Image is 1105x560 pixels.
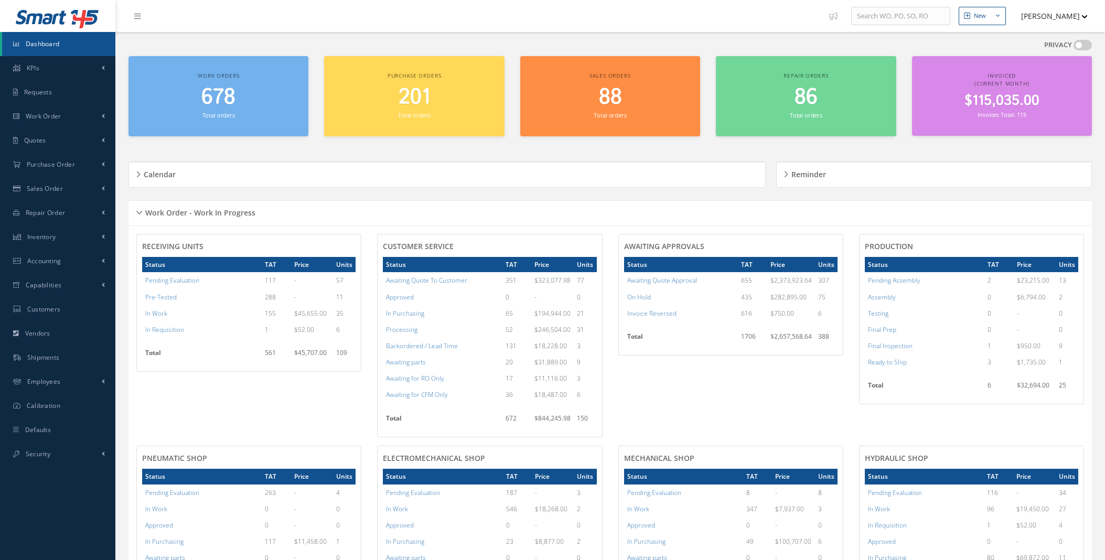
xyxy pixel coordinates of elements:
[145,276,199,285] a: Pending Evaluation
[386,488,440,497] a: Pending Evaluation
[770,332,812,341] span: $2,657,568.64
[333,484,356,501] td: 4
[574,386,596,403] td: 6
[868,358,907,367] a: Ready to Ship
[502,338,532,354] td: 131
[1056,321,1078,338] td: 0
[502,257,532,272] th: TAT
[142,345,262,366] th: Total
[984,289,1014,305] td: 0
[1017,341,1040,350] span: $950.00
[333,321,356,338] td: 6
[624,469,743,484] th: Status
[1056,305,1078,321] td: 0
[775,537,811,546] span: $100,707.00
[599,82,622,112] span: 88
[534,341,567,350] span: $18,228.00
[25,329,50,338] span: Vendors
[775,488,777,497] span: -
[984,321,1014,338] td: 0
[574,469,596,484] th: Units
[386,293,414,301] a: Approved
[262,289,291,305] td: 288
[738,289,767,305] td: 435
[743,484,773,501] td: 8
[141,167,176,179] h5: Calendar
[775,521,777,530] span: -
[503,533,532,550] td: 23
[815,289,838,305] td: 75
[145,293,177,301] a: Pre-Tested
[716,56,896,136] a: Repair orders 86 Total orders
[574,338,596,354] td: 3
[535,488,537,497] span: -
[294,521,296,530] span: -
[531,257,574,272] th: Price
[386,358,426,367] a: Awaiting parts
[333,305,356,321] td: 35
[534,358,567,367] span: $31,889.00
[984,338,1014,354] td: 1
[520,56,700,136] a: Sales orders 88 Total orders
[988,72,1016,79] span: Invoiced
[503,469,532,484] th: TAT
[984,354,1014,370] td: 3
[815,469,838,484] th: Units
[333,257,356,272] th: Units
[534,293,537,301] span: -
[294,488,296,497] span: -
[1014,257,1056,272] th: Price
[743,533,773,550] td: 49
[26,281,62,289] span: Capabilities
[574,257,596,272] th: Units
[627,504,649,513] a: In Work
[589,72,630,79] span: Sales orders
[142,469,262,484] th: Status
[770,293,807,301] span: $282,895.00
[262,345,291,366] td: 561
[27,256,61,265] span: Accounting
[535,504,567,513] span: $18,268.00
[333,289,356,305] td: 11
[574,354,596,370] td: 9
[1056,378,1078,399] td: 25
[386,309,424,318] a: In Purchasing
[784,72,828,79] span: Repair orders
[2,32,115,56] a: Dashboard
[502,354,532,370] td: 20
[262,517,291,533] td: 0
[815,305,838,321] td: 6
[1056,354,1078,370] td: 1
[534,374,567,383] span: $11,116.00
[594,111,626,119] small: Total orders
[198,72,239,79] span: Work orders
[383,411,502,432] th: Total
[24,88,52,96] span: Requests
[770,276,812,285] span: $2,373,923.64
[383,257,502,272] th: Status
[815,533,838,550] td: 6
[865,378,984,399] th: Total
[262,257,291,272] th: TAT
[574,501,596,517] td: 2
[27,232,56,241] span: Inventory
[790,111,822,119] small: Total orders
[1017,309,1019,318] span: -
[1056,289,1078,305] td: 2
[1056,533,1078,550] td: 0
[574,305,596,321] td: 21
[26,39,60,48] span: Dashboard
[386,341,458,350] a: Backordered / Lead Time
[865,469,984,484] th: Status
[574,289,596,305] td: 0
[815,329,838,350] td: 388
[868,276,920,285] a: Pending Assembly
[27,377,61,386] span: Employees
[627,276,697,285] a: Awaiting Quote Approval
[868,309,888,318] a: Testing
[1056,338,1078,354] td: 9
[984,305,1014,321] td: 0
[291,469,333,484] th: Price
[534,390,567,399] span: $18,487.00
[201,82,235,112] span: 678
